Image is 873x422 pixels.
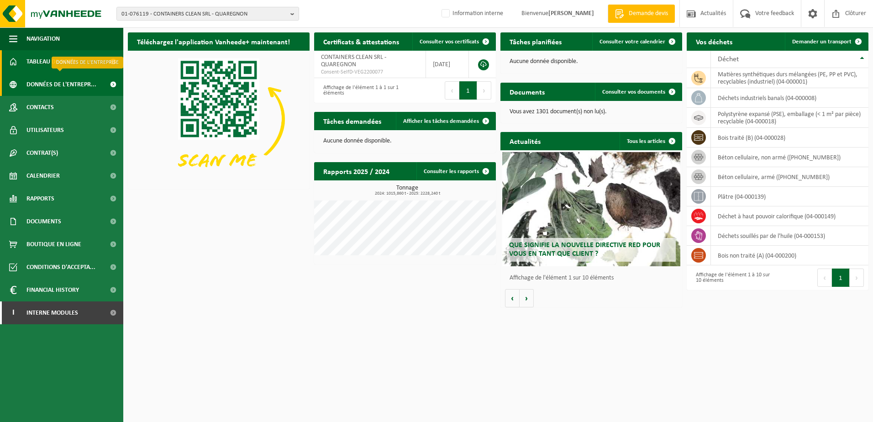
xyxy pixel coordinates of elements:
[500,132,550,150] h2: Actualités
[319,191,496,196] span: 2024: 1015,860 t - 2025: 2228,240 t
[626,9,670,18] span: Demande devis
[711,167,868,187] td: béton cellulaire, armé ([PHONE_NUMBER])
[416,162,495,180] a: Consulter les rapports
[510,58,673,65] p: Aucune donnée disponible.
[26,27,60,50] span: Navigation
[403,118,479,124] span: Afficher les tâches demandées
[26,256,95,279] span: Conditions d'accepta...
[26,187,54,210] span: Rapports
[502,152,680,266] a: Que signifie la nouvelle directive RED pour vous en tant que client ?
[850,269,864,287] button: Next
[116,7,299,21] button: 01-076119 - CONTAINERS CLEAN SRL - QUAREGNON
[687,32,742,50] h2: Vos déchets
[477,81,491,100] button: Next
[711,226,868,246] td: déchets souillés par de l'huile (04-000153)
[26,50,76,73] span: Tableau de bord
[26,233,81,256] span: Boutique en ligne
[9,301,17,324] span: I
[426,51,469,78] td: [DATE]
[323,138,487,144] p: Aucune donnée disponible.
[500,32,571,50] h2: Tâches planifiées
[396,112,495,130] a: Afficher les tâches demandées
[445,81,459,100] button: Previous
[520,289,534,307] button: Volgende
[602,89,665,95] span: Consulter vos documents
[500,83,554,100] h2: Documents
[711,206,868,226] td: déchet à haut pouvoir calorifique (04-000149)
[608,5,675,23] a: Demande devis
[26,96,54,119] span: Contacts
[440,7,503,21] label: Information interne
[128,51,310,187] img: Download de VHEPlus App
[314,112,390,130] h2: Tâches demandées
[832,269,850,287] button: 1
[785,32,868,51] a: Demander un transport
[26,301,78,324] span: Interne modules
[600,39,665,45] span: Consulter votre calendrier
[711,128,868,148] td: bois traité (B) (04-000028)
[691,268,773,288] div: Affichage de l'élément 1 à 10 sur 10 éléments
[509,242,660,258] span: Que signifie la nouvelle directive RED pour vous en tant que client ?
[412,32,495,51] a: Consulter vos certificats
[314,32,408,50] h2: Certificats & attestations
[711,187,868,206] td: plâtre (04-000139)
[26,210,61,233] span: Documents
[718,56,739,63] span: Déchet
[711,148,868,167] td: béton cellulaire, non armé ([PHONE_NUMBER])
[817,269,832,287] button: Previous
[711,68,868,88] td: matières synthétiques durs mélangées (PE, PP et PVC), recyclables (industriel) (04-000001)
[505,289,520,307] button: Vorige
[128,32,299,50] h2: Téléchargez l'application Vanheede+ maintenant!
[121,7,287,21] span: 01-076119 - CONTAINERS CLEAN SRL - QUAREGNON
[459,81,477,100] button: 1
[321,54,386,68] span: CONTAINERS CLEAN SRL - QUAREGNON
[319,80,400,100] div: Affichage de l'élément 1 à 1 sur 1 éléments
[792,39,852,45] span: Demander un transport
[314,162,399,180] h2: Rapports 2025 / 2024
[420,39,479,45] span: Consulter vos certificats
[711,88,868,108] td: déchets industriels banals (04-000008)
[595,83,681,101] a: Consulter vos documents
[620,132,681,150] a: Tous les articles
[26,142,58,164] span: Contrat(s)
[26,73,96,96] span: Données de l'entrepr...
[319,185,496,196] h3: Tonnage
[26,119,64,142] span: Utilisateurs
[26,164,60,187] span: Calendrier
[321,69,419,76] span: Consent-SelfD-VEG2200077
[510,109,673,115] p: Vous avez 1301 document(s) non lu(s).
[711,246,868,265] td: bois non traité (A) (04-000200)
[26,279,79,301] span: Financial History
[510,275,678,281] p: Affichage de l'élément 1 sur 10 éléments
[548,10,594,17] strong: [PERSON_NAME]
[592,32,681,51] a: Consulter votre calendrier
[711,108,868,128] td: polystyrène expansé (PSE), emballage (< 1 m² par pièce) recyclable (04-000018)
